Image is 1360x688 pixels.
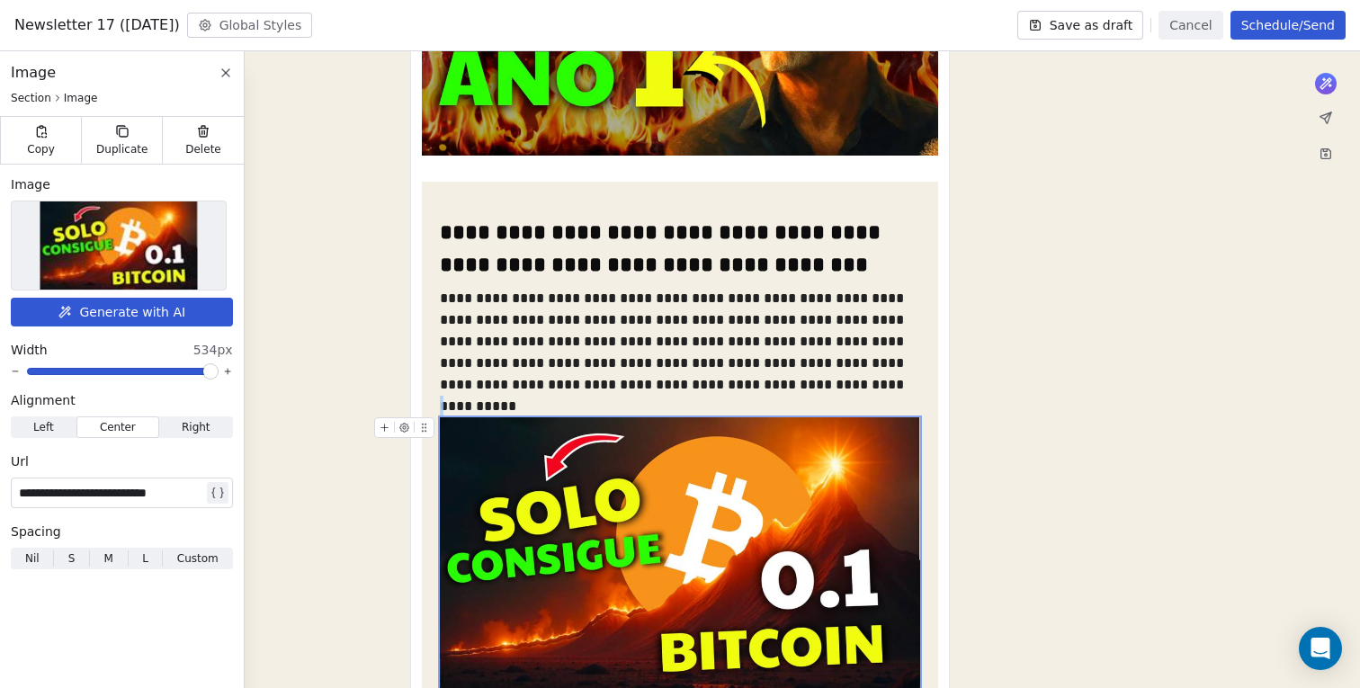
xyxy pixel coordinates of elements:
span: Left [33,419,54,435]
span: Delete [185,142,221,156]
span: Alignment [11,391,76,409]
span: Right [182,419,210,435]
span: L [142,550,148,567]
span: Spacing [11,523,61,541]
button: Save as draft [1017,11,1144,40]
span: Image [11,175,50,193]
span: Width [11,341,48,359]
img: Selected image [40,201,198,290]
button: Generate with AI [11,298,233,326]
button: Global Styles [187,13,313,38]
span: Newsletter 17 ([DATE]) [14,14,180,36]
button: Schedule/Send [1230,11,1346,40]
span: M [104,550,113,567]
span: Duplicate [96,142,148,156]
span: 534px [193,341,233,359]
span: S [68,550,76,567]
div: Open Intercom Messenger [1299,627,1342,670]
button: Cancel [1159,11,1222,40]
span: Image [64,91,98,105]
span: Section [11,91,51,105]
span: Image [11,62,56,84]
span: Url [11,452,29,470]
span: Copy [27,142,55,156]
span: Custom [177,550,219,567]
span: Nil [25,550,40,567]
